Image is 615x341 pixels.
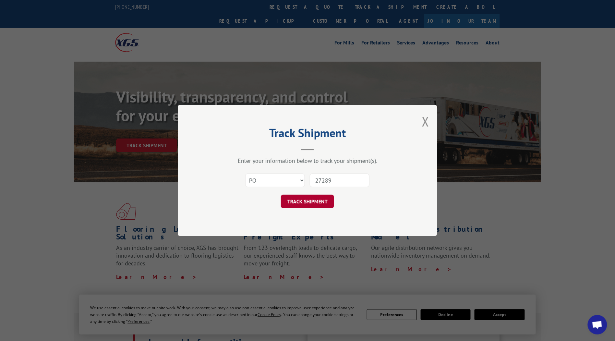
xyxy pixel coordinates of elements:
h2: Track Shipment [210,128,405,141]
div: Open chat [588,315,607,335]
div: Enter your information below to track your shipment(s). [210,157,405,164]
input: Number(s) [310,174,369,187]
button: TRACK SHIPMENT [281,195,334,208]
button: Close modal [422,113,429,130]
